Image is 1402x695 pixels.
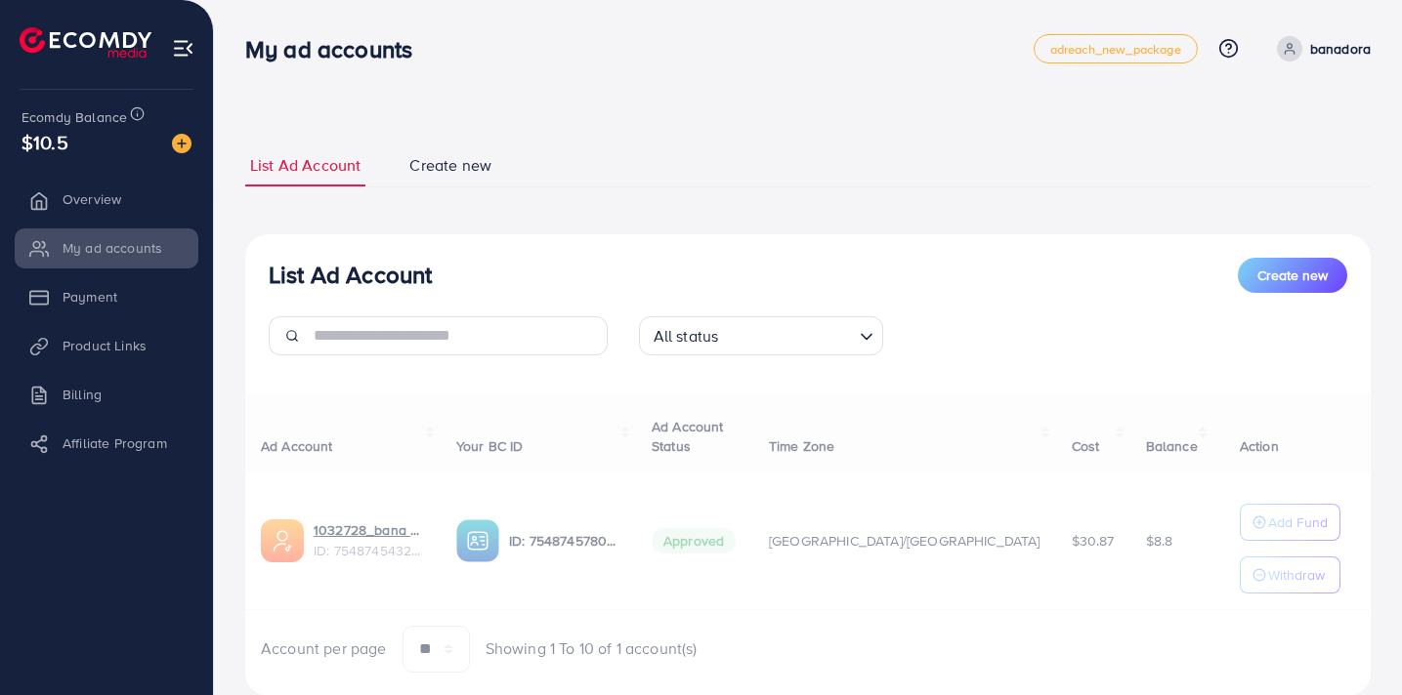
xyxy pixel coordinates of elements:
a: banadora [1269,36,1371,61]
img: logo [20,27,151,58]
span: adreach_new_package [1050,43,1181,56]
p: banadora [1310,37,1371,61]
input: Search for option [724,318,851,350]
span: List Ad Account [250,154,361,177]
span: All status [650,322,723,350]
button: Create new [1238,258,1347,293]
a: adreach_new_package [1034,34,1198,63]
span: Create new [409,154,491,177]
span: Create new [1257,266,1328,285]
img: image [172,134,191,153]
div: Search for option [639,316,883,355]
span: Ecomdy Balance [21,107,127,127]
img: menu [172,37,194,60]
h3: List Ad Account [269,261,432,289]
span: $10.5 [21,128,68,156]
h3: My ad accounts [245,35,428,63]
